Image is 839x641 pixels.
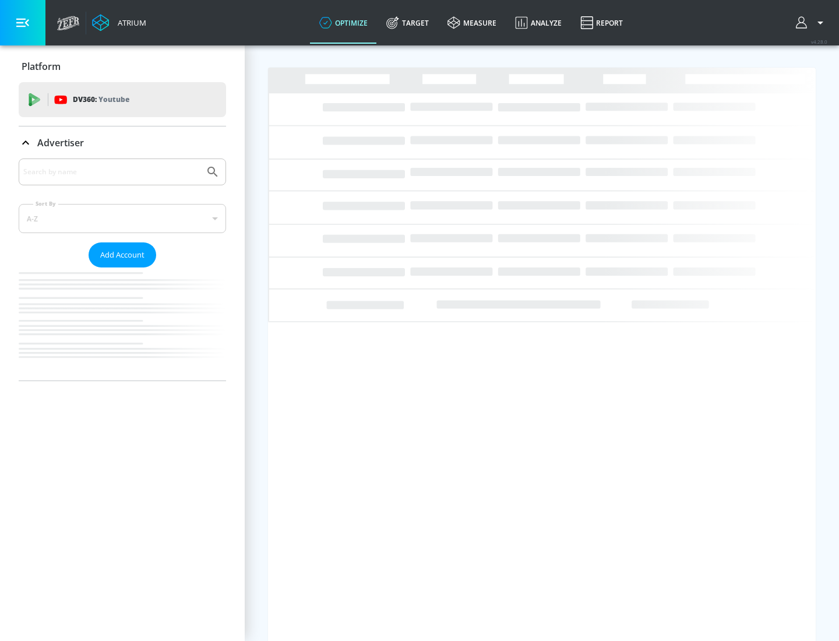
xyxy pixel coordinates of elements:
[33,200,58,207] label: Sort By
[113,17,146,28] div: Atrium
[811,38,827,45] span: v 4.28.0
[19,159,226,381] div: Advertiser
[73,93,129,106] p: DV360:
[571,2,632,44] a: Report
[19,267,226,381] nav: list of Advertiser
[92,14,146,31] a: Atrium
[89,242,156,267] button: Add Account
[377,2,438,44] a: Target
[19,204,226,233] div: A-Z
[506,2,571,44] a: Analyze
[100,248,144,262] span: Add Account
[19,126,226,159] div: Advertiser
[19,50,226,83] div: Platform
[22,60,61,73] p: Platform
[310,2,377,44] a: optimize
[438,2,506,44] a: measure
[23,164,200,179] input: Search by name
[37,136,84,149] p: Advertiser
[19,82,226,117] div: DV360: Youtube
[98,93,129,105] p: Youtube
